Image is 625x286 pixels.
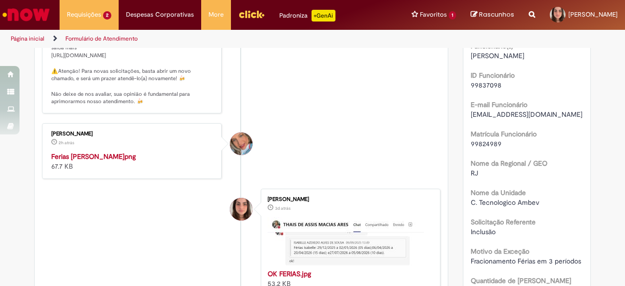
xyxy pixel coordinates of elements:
[65,35,138,43] a: Formulário de Atendimento
[471,227,496,236] span: Inclusão
[238,7,265,22] img: click_logo_yellow_360x200.png
[471,276,571,285] b: Quantidade de [PERSON_NAME]
[59,140,74,146] span: 2h atrás
[471,169,478,177] span: RJ
[230,198,252,220] div: Isabelle Azevedo Alves de Sousa
[230,132,252,155] div: Jacqueline Andrade Galani
[449,11,456,20] span: 1
[312,10,335,22] p: +GenAi
[471,188,526,197] b: Nome da Unidade
[471,159,547,168] b: Nome da Regional / GEO
[208,10,224,20] span: More
[51,131,214,137] div: [PERSON_NAME]
[471,10,514,20] a: Rascunhos
[51,152,136,161] a: Ferias [PERSON_NAME]png
[67,10,101,20] span: Requisições
[279,10,335,22] div: Padroniza
[268,269,311,278] a: OK FERIAS.jpg
[1,5,51,24] img: ServiceNow
[471,42,513,50] b: Funcionário(s)
[471,71,515,80] b: ID Funcionário
[471,218,536,226] b: Solicitação Referente
[471,139,501,148] span: 99824989
[479,10,514,19] span: Rascunhos
[471,100,527,109] b: E-mail Funcionário
[471,198,540,207] span: C. Tecnologico Ambev
[59,140,74,146] time: 01/10/2025 10:03:57
[7,30,409,48] ul: Trilhas de página
[471,130,537,138] b: Matrícula Funcionário
[471,110,583,119] span: [EMAIL_ADDRESS][DOMAIN_NAME]
[51,152,214,171] div: 67.7 KB
[126,10,194,20] span: Despesas Corporativas
[471,81,501,89] span: 99837098
[568,10,618,19] span: [PERSON_NAME]
[11,35,44,43] a: Página inicial
[471,257,581,265] span: Fracionamento Férias em 3 períodos
[420,10,447,20] span: Favoritos
[471,51,524,60] span: [PERSON_NAME]
[471,247,529,256] b: Motivo da Exceção
[268,197,430,202] div: [PERSON_NAME]
[275,205,291,211] span: 3d atrás
[275,205,291,211] time: 29/09/2025 11:42:34
[103,11,111,20] span: 2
